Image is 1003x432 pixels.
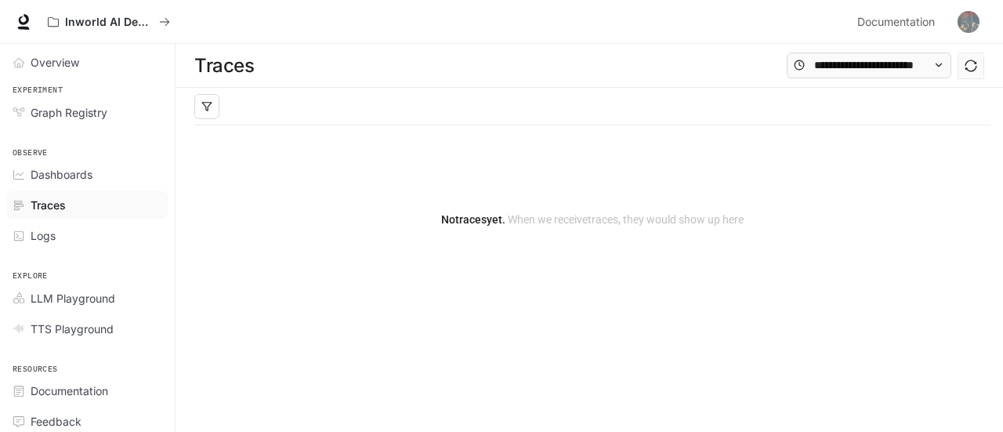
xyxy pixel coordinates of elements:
span: LLM Playground [31,290,115,307]
span: Graph Registry [31,104,107,121]
img: User avatar [958,11,979,33]
a: Documentation [6,377,168,405]
button: All workspaces [41,6,177,38]
span: When we receive traces , they would show up here [505,213,744,226]
span: Documentation [857,13,935,32]
span: TTS Playground [31,321,114,337]
span: Overview [31,54,79,71]
span: Documentation [31,383,108,399]
a: Traces [6,191,168,219]
span: sync [965,60,977,72]
article: No traces yet. [441,211,744,228]
span: Dashboards [31,166,92,183]
a: Logs [6,222,168,249]
button: User avatar [953,6,984,38]
a: Overview [6,49,168,76]
a: Documentation [851,6,947,38]
h1: Traces [194,50,254,82]
p: Inworld AI Demos [65,16,153,29]
span: Logs [31,227,56,244]
a: Graph Registry [6,99,168,126]
a: LLM Playground [6,285,168,312]
a: TTS Playground [6,315,168,343]
span: Feedback [31,413,81,430]
a: Dashboards [6,161,168,188]
span: Traces [31,197,66,213]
